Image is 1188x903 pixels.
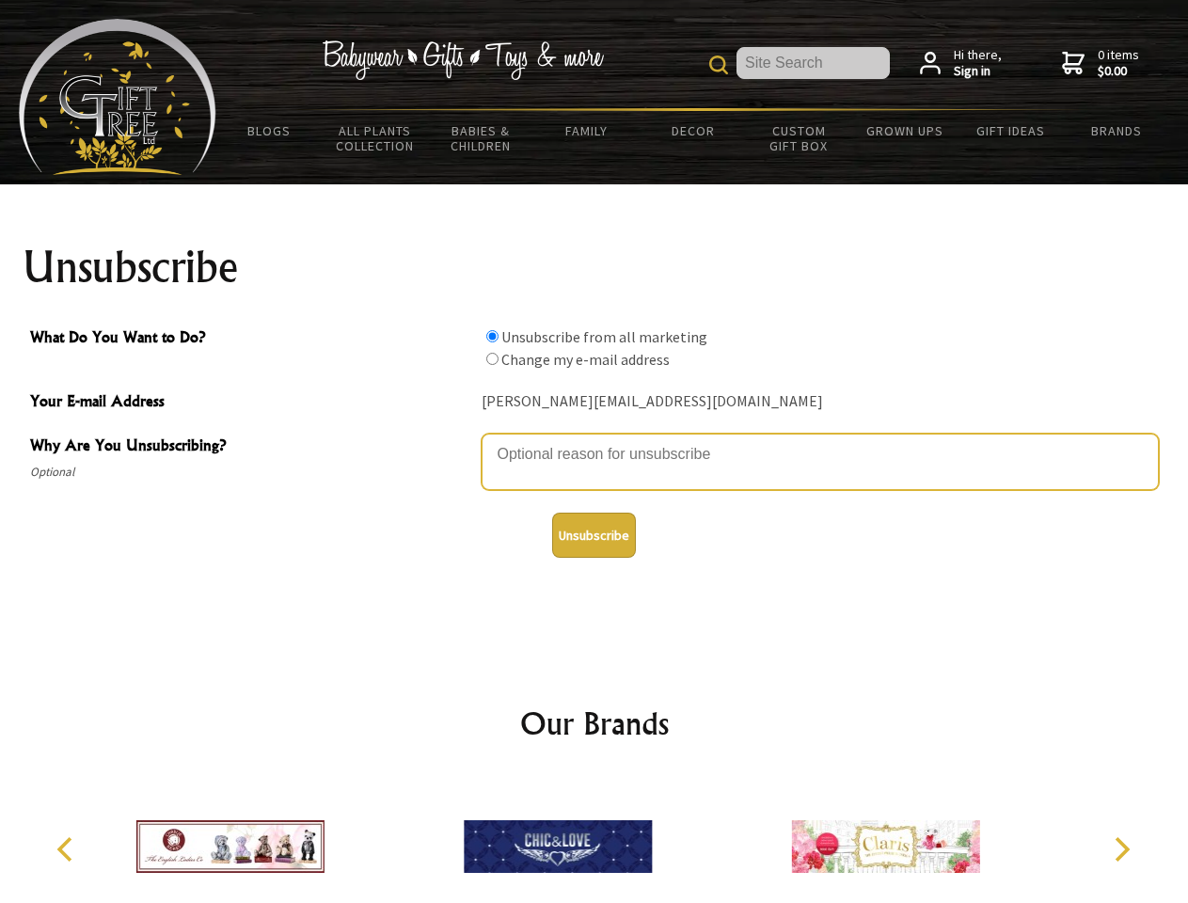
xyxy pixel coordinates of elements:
[552,513,636,558] button: Unsubscribe
[1098,63,1139,80] strong: $0.00
[640,111,746,150] a: Decor
[23,245,1166,290] h1: Unsubscribe
[38,701,1151,746] h2: Our Brands
[954,63,1002,80] strong: Sign in
[501,327,707,346] label: Unsubscribe from all marketing
[486,330,499,342] input: What Do You Want to Do?
[30,461,472,483] span: Optional
[958,111,1064,150] a: Gift Ideas
[1062,47,1139,80] a: 0 items$0.00
[920,47,1002,80] a: Hi there,Sign in
[1101,829,1142,870] button: Next
[322,40,604,80] img: Babywear - Gifts - Toys & more
[323,111,429,166] a: All Plants Collection
[737,47,890,79] input: Site Search
[428,111,534,166] a: Babies & Children
[1064,111,1170,150] a: Brands
[534,111,641,150] a: Family
[216,111,323,150] a: BLOGS
[954,47,1002,80] span: Hi there,
[30,434,472,461] span: Why Are You Unsubscribing?
[30,389,472,417] span: Your E-mail Address
[19,19,216,175] img: Babyware - Gifts - Toys and more...
[482,434,1159,490] textarea: Why Are You Unsubscribing?
[30,325,472,353] span: What Do You Want to Do?
[486,353,499,365] input: What Do You Want to Do?
[851,111,958,150] a: Grown Ups
[1098,46,1139,80] span: 0 items
[501,350,670,369] label: Change my e-mail address
[746,111,852,166] a: Custom Gift Box
[709,55,728,74] img: product search
[47,829,88,870] button: Previous
[482,388,1159,417] div: [PERSON_NAME][EMAIL_ADDRESS][DOMAIN_NAME]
